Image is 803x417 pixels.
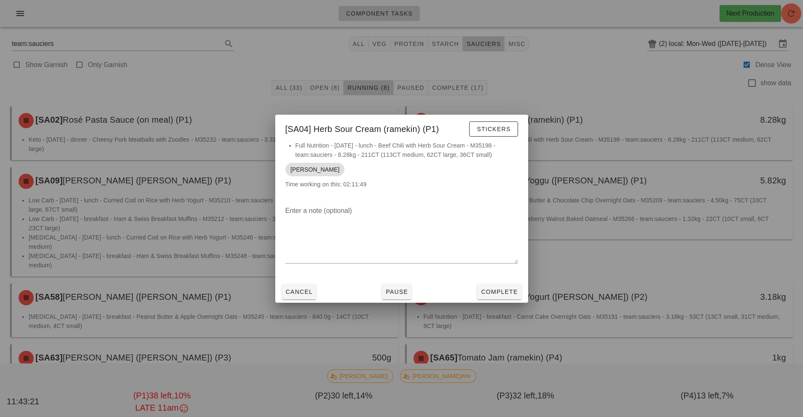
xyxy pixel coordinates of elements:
button: Pause [382,284,411,299]
button: Complete [477,284,521,299]
div: [SA04] Herb Sour Cream (ramekin) (P1) [275,115,528,141]
span: Cancel [285,288,313,295]
button: Stickers [469,121,518,137]
div: Time working on this: 02:11:49 [275,141,528,197]
button: Cancel [282,284,317,299]
li: Full Nutrition - [DATE] - lunch - Beef Chili with Herb Sour Cream - M35198 - team:sauciers - 8.28... [295,141,518,159]
span: [PERSON_NAME] [290,163,339,176]
span: Stickers [476,126,510,132]
span: Complete [481,288,518,295]
span: Pause [385,288,408,295]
